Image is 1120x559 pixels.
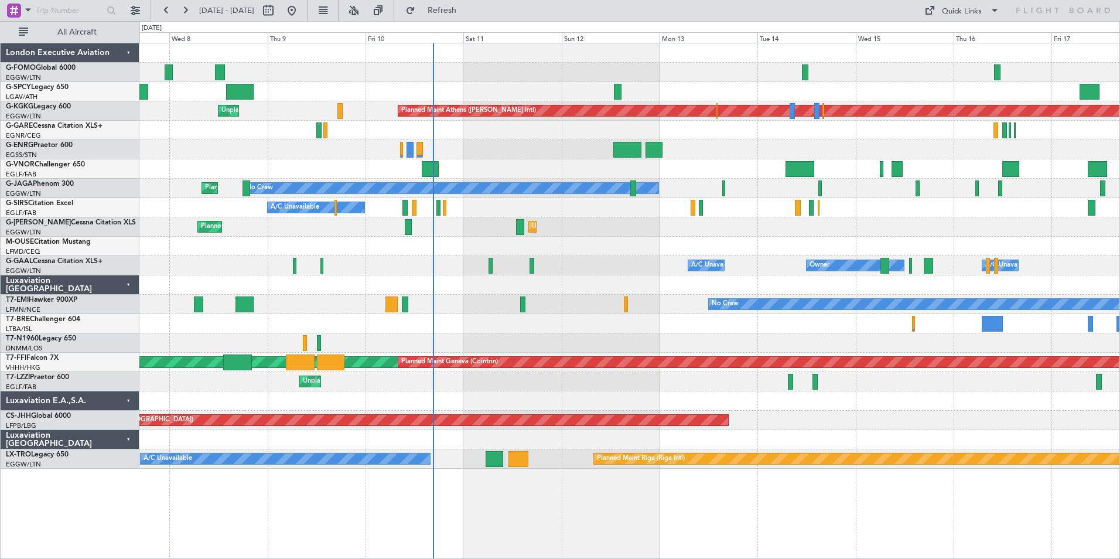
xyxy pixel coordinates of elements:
span: T7-EMI [6,296,29,304]
span: T7-LZZI [6,374,30,381]
a: G-GARECessna Citation XLS+ [6,122,103,129]
div: Planned Maint [GEOGRAPHIC_DATA] ([GEOGRAPHIC_DATA]) [201,218,385,236]
button: Refresh [400,1,470,20]
a: EGGW/LTN [6,73,41,82]
a: G-ENRGPraetor 600 [6,142,73,149]
a: T7-LZZIPraetor 600 [6,374,69,381]
div: Thu 9 [268,32,366,43]
a: LFMN/NCE [6,305,40,314]
a: LTBA/ISL [6,325,32,333]
a: T7-N1960Legacy 650 [6,335,76,342]
div: A/C Unavailable [691,257,740,274]
div: Sun 12 [562,32,660,43]
a: T7-FFIFalcon 7X [6,355,59,362]
a: EGSS/STN [6,151,37,159]
input: Trip Number [36,2,103,19]
span: G-[PERSON_NAME] [6,219,71,226]
a: EGLF/FAB [6,383,36,391]
a: M-OUSECitation Mustang [6,238,91,246]
a: LX-TROLegacy 650 [6,451,69,458]
span: G-ENRG [6,142,33,149]
a: EGGW/LTN [6,112,41,121]
div: Wed 15 [856,32,954,43]
a: CS-JHHGlobal 6000 [6,413,71,420]
a: LFPB/LBG [6,421,36,430]
a: G-FOMOGlobal 6000 [6,64,76,71]
a: EGGW/LTN [6,189,41,198]
a: G-KGKGLegacy 600 [6,103,71,110]
div: Owner [810,257,829,274]
div: Mon 13 [660,32,757,43]
div: Quick Links [942,6,982,18]
div: A/C Unavailable [985,257,1034,274]
span: G-SIRS [6,200,28,207]
a: EGGW/LTN [6,228,41,237]
div: Tue 14 [757,32,855,43]
span: T7-FFI [6,355,26,362]
div: No Crew [712,295,739,313]
span: [DATE] - [DATE] [199,5,254,16]
a: VHHH/HKG [6,363,40,372]
div: Planned Maint [GEOGRAPHIC_DATA] ([GEOGRAPHIC_DATA]) [205,179,390,197]
span: G-GAAL [6,258,33,265]
div: Sat 11 [463,32,561,43]
a: T7-EMIHawker 900XP [6,296,77,304]
div: Planned Maint Riga (Riga Intl) [597,450,685,468]
a: EGLF/FAB [6,170,36,179]
div: No Crew [246,179,273,197]
a: G-[PERSON_NAME]Cessna Citation XLS [6,219,136,226]
a: EGLF/FAB [6,209,36,217]
span: G-SPCY [6,84,31,91]
button: All Aircraft [13,23,127,42]
a: LGAV/ATH [6,93,37,101]
span: G-JAGA [6,180,33,188]
a: G-GAALCessna Citation XLS+ [6,258,103,265]
a: G-JAGAPhenom 300 [6,180,74,188]
button: Quick Links [918,1,1005,20]
span: T7-BRE [6,316,30,323]
div: Wed 8 [169,32,267,43]
span: LX-TRO [6,451,31,458]
span: All Aircraft [30,28,124,36]
a: EGGW/LTN [6,267,41,275]
div: Planned Maint Geneva (Cointrin) [401,353,498,371]
span: G-KGKG [6,103,33,110]
span: T7-N1960 [6,335,39,342]
a: G-SPCYLegacy 650 [6,84,69,91]
div: A/C Unavailable [271,199,319,216]
a: G-SIRSCitation Excel [6,200,73,207]
div: Unplanned Maint [GEOGRAPHIC_DATA] ([GEOGRAPHIC_DATA]) [303,373,496,390]
a: EGNR/CEG [6,131,41,140]
a: T7-BREChallenger 604 [6,316,80,323]
span: M-OUSE [6,238,34,246]
div: [DATE] [142,23,162,33]
span: G-VNOR [6,161,35,168]
div: A/C Unavailable [144,450,192,468]
div: Fri 10 [366,32,463,43]
div: Unplanned Maint [GEOGRAPHIC_DATA] ([GEOGRAPHIC_DATA]) [532,218,725,236]
span: CS-JHH [6,413,31,420]
span: Refresh [418,6,467,15]
a: DNMM/LOS [6,344,42,353]
div: Thu 16 [954,32,1051,43]
span: G-GARE [6,122,33,129]
span: G-FOMO [6,64,36,71]
div: Planned Maint Athens ([PERSON_NAME] Intl) [401,102,536,120]
a: G-VNORChallenger 650 [6,161,85,168]
a: EGGW/LTN [6,460,41,469]
a: LFMD/CEQ [6,247,40,256]
div: Unplanned Maint [GEOGRAPHIC_DATA] (Ataturk) [221,102,369,120]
